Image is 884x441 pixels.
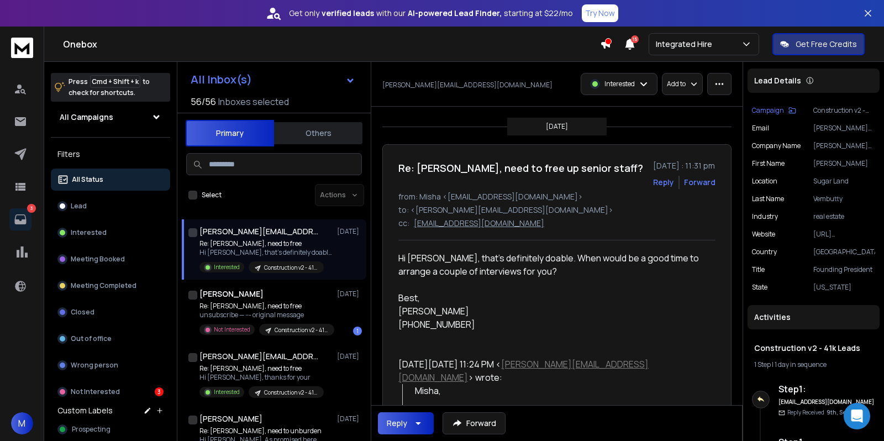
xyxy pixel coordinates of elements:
[775,360,827,369] span: 1 day in sequence
[546,122,568,131] p: [DATE]
[199,226,321,237] h1: [PERSON_NAME][EMAIL_ADDRESS][DOMAIN_NAME]
[408,8,502,19] strong: AI-powered Lead Finder,
[398,218,409,229] p: cc:
[71,281,136,290] p: Meeting Completed
[813,159,875,168] p: [PERSON_NAME]
[9,208,31,230] a: 3
[337,290,362,298] p: [DATE]
[214,388,240,396] p: Interested
[60,112,113,123] h1: All Campaigns
[51,328,170,350] button: Out of office
[752,106,784,115] p: Campaign
[51,418,170,440] button: Prospecting
[585,8,615,19] p: Try Now
[199,288,264,300] h1: [PERSON_NAME]
[51,146,170,162] h3: Filters
[51,106,170,128] button: All Campaigns
[27,204,36,213] p: 3
[264,389,317,397] p: Construction v2 - 41k Leads
[51,169,170,191] button: All Status
[51,275,170,297] button: Meeting Completed
[787,408,849,417] p: Reply Received
[51,195,170,217] button: Lead
[752,265,765,274] p: title
[398,358,649,384] a: [PERSON_NAME][EMAIL_ADDRESS][DOMAIN_NAME]
[378,412,434,434] button: Reply
[754,75,801,86] p: Lead Details
[186,120,274,146] button: Primary
[51,354,170,376] button: Wrong person
[71,255,125,264] p: Meeting Booked
[772,33,865,55] button: Get Free Credits
[51,248,170,270] button: Meeting Booked
[813,141,875,150] p: [PERSON_NAME] Development
[218,95,289,108] h3: Inboxes selected
[72,175,103,184] p: All Status
[754,360,873,369] div: |
[199,302,332,311] p: Re: [PERSON_NAME], need to free
[813,106,875,115] p: Construction v2 - 41k Leads
[71,361,118,370] p: Wrong person
[191,74,252,85] h1: All Inbox(s)
[415,384,707,397] div: Misha,
[155,387,164,396] div: 3
[51,222,170,244] button: Interested
[199,427,324,435] p: Re: [PERSON_NAME], need to unburden
[748,305,880,329] div: Activities
[813,124,875,133] p: [PERSON_NAME][EMAIL_ADDRESS][DOMAIN_NAME]
[752,195,784,203] p: Last Name
[199,373,324,382] p: Hi [PERSON_NAME], thanks for your
[813,230,875,239] p: [URL][DOMAIN_NAME]
[813,212,875,221] p: real estate
[337,227,362,236] p: [DATE]
[63,38,600,51] h1: Onebox
[604,80,635,88] p: Interested
[387,418,407,429] div: Reply
[199,311,332,319] p: unsubscribe — --- original message
[752,141,801,150] p: Company Name
[752,283,767,292] p: State
[11,412,33,434] button: M
[202,191,222,200] label: Select
[275,326,328,334] p: Construction v2 - 41k Leads
[337,352,362,361] p: [DATE]
[71,202,87,211] p: Lead
[752,212,778,221] p: industry
[813,248,875,256] p: [GEOGRAPHIC_DATA]
[631,35,639,43] span: 15
[414,218,544,229] p: [EMAIL_ADDRESS][DOMAIN_NAME]
[443,412,506,434] button: Forward
[199,364,324,373] p: Re: [PERSON_NAME], need to free
[51,381,170,403] button: Not Interested3
[214,326,250,334] p: Not Interested
[199,239,332,248] p: Re: [PERSON_NAME], need to free
[752,106,796,115] button: Campaign
[752,159,785,168] p: First Name
[754,360,771,369] span: 1 Step
[51,301,170,323] button: Closed
[337,414,362,423] p: [DATE]
[653,160,715,171] p: [DATE] : 11:31 pm
[71,228,107,237] p: Interested
[264,264,317,272] p: Construction v2 - 41k Leads
[72,425,110,434] span: Prospecting
[827,408,849,416] span: 9th, Sep
[813,283,875,292] p: [US_STATE]
[752,124,769,133] p: Email
[274,121,362,145] button: Others
[191,95,216,108] span: 56 / 56
[778,398,875,406] h6: [EMAIL_ADDRESS][DOMAIN_NAME]
[582,4,618,22] button: Try Now
[813,265,875,274] p: Founding President
[796,39,857,50] p: Get Free Credits
[353,327,362,335] div: 1
[322,8,374,19] strong: verified leads
[656,39,717,50] p: Integrated Hire
[57,405,113,416] h3: Custom Labels
[667,80,686,88] p: Add to
[199,248,332,257] p: Hi [PERSON_NAME], that's definitely doable.
[71,387,120,396] p: Not Interested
